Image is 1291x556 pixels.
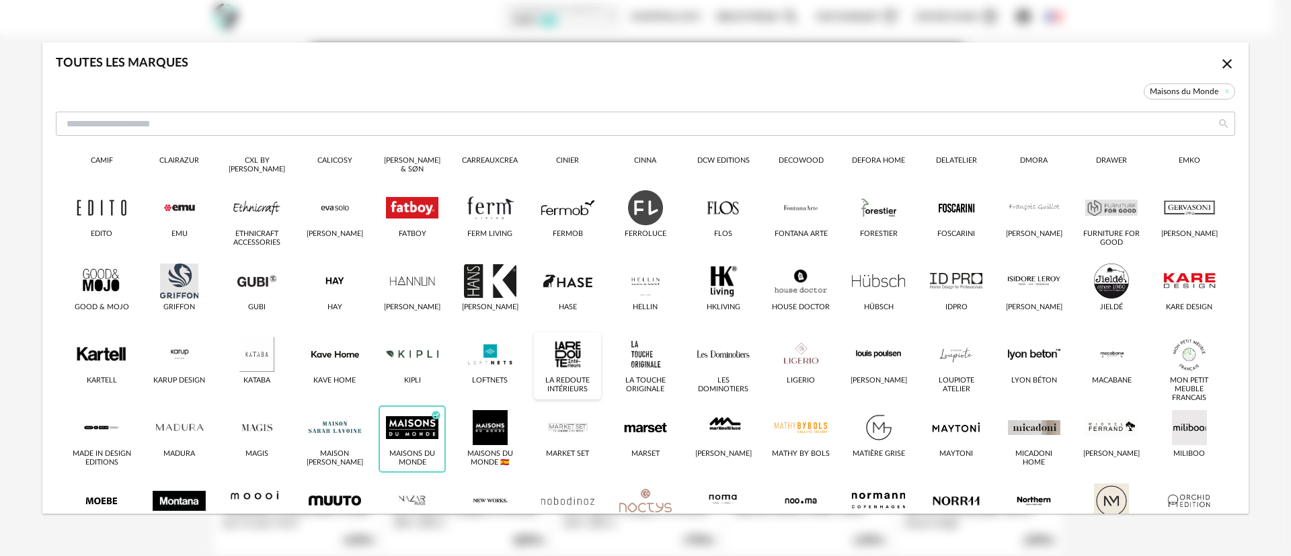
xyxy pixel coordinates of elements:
[317,157,352,165] div: Calicosy
[945,303,968,312] div: IDPRO
[327,303,342,312] div: HAY
[851,376,907,385] div: [PERSON_NAME]
[707,303,740,312] div: Hkliving
[245,450,268,459] div: Magis
[853,450,905,459] div: Matière Grise
[1100,303,1123,312] div: Jieldé
[714,230,732,239] div: Flos
[313,376,356,385] div: Kave Home
[634,157,656,165] div: Cinna
[927,376,986,394] div: Loupiote Atelier
[228,230,286,247] div: Ethnicraft Accessories
[75,303,129,312] div: Good & Mojo
[1020,157,1048,165] div: Dmora
[937,230,975,239] div: Foscarini
[553,230,583,239] div: Fermob
[87,376,117,385] div: Kartell
[248,303,266,312] div: Gubi
[153,376,205,385] div: Karup Design
[305,450,364,467] div: Maison [PERSON_NAME]
[695,450,752,459] div: [PERSON_NAME]
[472,376,508,385] div: LOFTNETS
[1005,450,1063,467] div: Micadoni Home
[431,411,441,419] span: Check Circle icon
[467,230,512,239] div: Ferm Living
[307,230,363,239] div: [PERSON_NAME]
[1096,157,1127,165] div: Drawer
[461,450,519,467] div: Maisons du Monde 🇪🇸
[787,376,815,385] div: Ligerio
[616,376,674,394] div: La Touche Originale
[1006,230,1062,239] div: [PERSON_NAME]
[939,450,973,459] div: Maytoni
[383,157,442,174] div: [PERSON_NAME] & Søn
[462,157,518,165] div: Carreauxcrea
[556,157,579,165] div: Cinier
[546,450,589,459] div: Market Set
[163,303,195,312] div: Griffon
[864,303,894,312] div: Hübsch
[772,303,830,312] div: House Doctor
[860,230,898,239] div: Forestier
[404,376,421,385] div: Kipli
[852,157,905,165] div: Defora Home
[775,230,828,239] div: Fontana Arte
[772,450,830,459] div: Mathy By Bols
[91,157,113,165] div: CAMIF
[383,450,442,467] div: Maisons du Monde
[399,230,426,239] div: Fatboy
[1083,450,1140,459] div: [PERSON_NAME]
[1144,83,1235,100] span: Maisons du Monde
[1166,303,1212,312] div: Kare Design
[559,303,577,312] div: Hase
[1219,58,1235,70] span: Close icon
[91,230,112,239] div: Edito
[171,230,188,239] div: Emu
[462,303,518,312] div: [PERSON_NAME]
[625,230,666,239] div: Ferroluce
[697,157,750,165] div: DCW Editions
[1083,230,1141,247] div: Furniture for Good
[42,42,1249,514] div: dialog
[631,450,660,459] div: Marset
[779,157,824,165] div: Decowood
[1179,157,1200,165] div: EMKO
[694,376,752,394] div: Les Dominotiers
[1161,230,1218,239] div: [PERSON_NAME]
[163,450,195,459] div: Madura
[243,376,270,385] div: Kataba
[1006,303,1062,312] div: [PERSON_NAME]
[228,157,286,174] div: CXL by [PERSON_NAME]
[539,376,597,394] div: La Redoute intérieurs
[159,157,199,165] div: CLAIRAZUR
[1011,376,1057,385] div: Lyon Béton
[1173,450,1205,459] div: Miliboo
[1092,376,1132,385] div: MACABANE
[56,56,188,71] div: Toutes les marques
[1160,376,1218,403] div: MON PETIT MEUBLE FRANCAIS
[384,303,440,312] div: [PERSON_NAME]
[936,157,977,165] div: Delatelier
[73,450,131,467] div: Made in design Editions
[633,303,658,312] div: Hellin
